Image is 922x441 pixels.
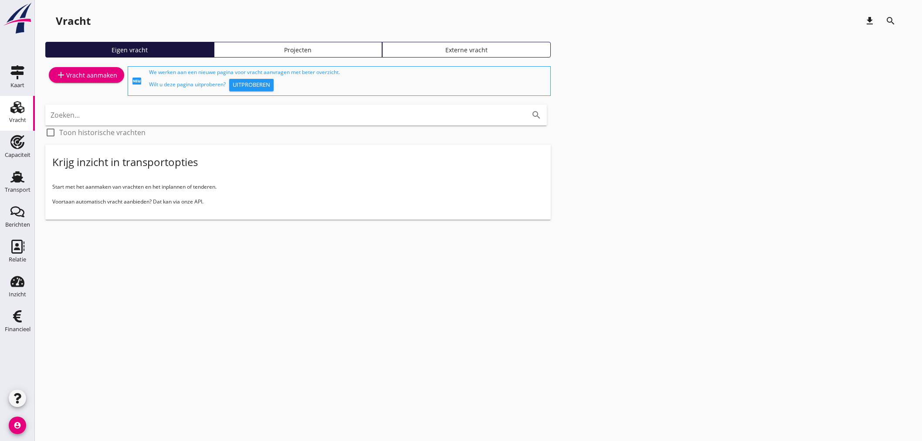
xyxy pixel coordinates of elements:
button: Uitproberen [229,79,274,91]
div: We werken aan een nieuwe pagina voor vracht aanvragen met beter overzicht. Wilt u deze pagina uit... [149,68,547,94]
div: Vracht [9,117,26,123]
a: Externe vracht [382,42,551,58]
a: Vracht aanmaken [49,67,124,83]
div: Financieel [5,326,31,332]
div: Berichten [5,222,30,227]
div: Transport [5,187,31,193]
div: Inzicht [9,292,26,297]
input: Zoeken... [51,108,517,122]
i: account_circle [9,417,26,434]
div: Projecten [218,45,379,54]
div: Relatie [9,257,26,262]
i: download [864,16,875,26]
div: Kaart [10,82,24,88]
i: search [885,16,896,26]
div: Eigen vracht [49,45,210,54]
div: Capaciteit [5,152,31,158]
i: fiber_new [132,76,142,86]
a: Projecten [214,42,383,58]
img: logo-small.a267ee39.svg [2,2,33,34]
div: Externe vracht [386,45,547,54]
div: Vracht [56,14,91,28]
p: Voortaan automatisch vracht aanbieden? Dat kan via onze API. [52,198,544,206]
label: Toon historische vrachten [59,128,146,137]
p: Start met het aanmaken van vrachten en het inplannen of tenderen. [52,183,544,191]
i: search [531,110,542,120]
div: Vracht aanmaken [56,70,117,80]
div: Krijg inzicht in transportopties [52,155,198,169]
div: Uitproberen [233,81,270,89]
i: add [56,70,66,80]
a: Eigen vracht [45,42,214,58]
